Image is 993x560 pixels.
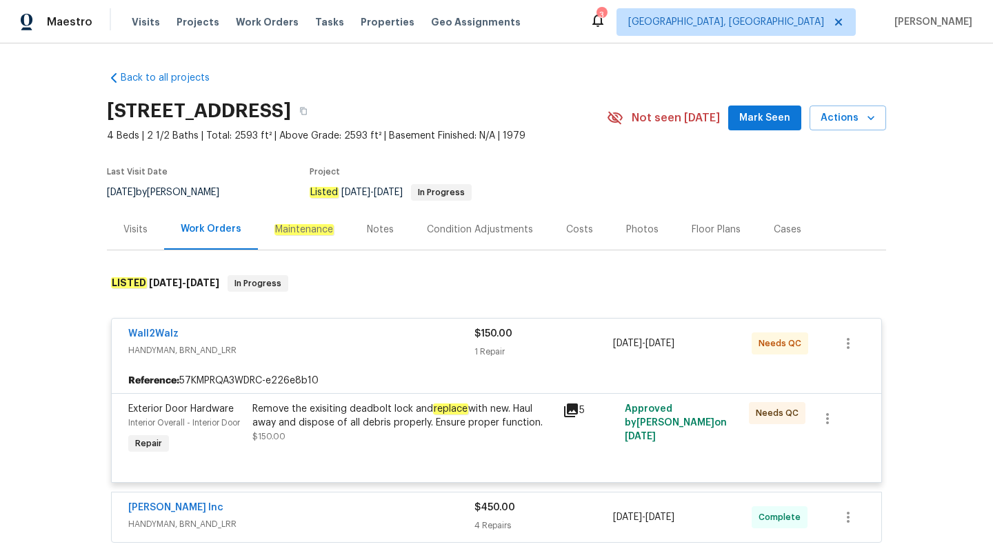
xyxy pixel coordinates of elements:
[107,129,607,143] span: 4 Beds | 2 1/2 Baths | Total: 2593 ft² | Above Grade: 2593 ft² | Basement Finished: N/A | 1979
[181,222,241,236] div: Work Orders
[361,15,414,29] span: Properties
[626,223,659,237] div: Photos
[739,110,790,127] span: Mark Seen
[474,329,512,339] span: $150.00
[107,71,239,85] a: Back to all projects
[111,277,147,288] em: LISTED
[613,512,642,522] span: [DATE]
[774,223,801,237] div: Cases
[341,188,403,197] span: -
[625,404,727,441] span: Approved by [PERSON_NAME] on
[236,15,299,29] span: Work Orders
[759,337,807,350] span: Needs QC
[229,277,287,290] span: In Progress
[252,402,554,430] div: Remove the exisiting deadbolt lock and with new. Haul away and dispose of all debris properly. En...
[132,15,160,29] span: Visits
[130,437,168,450] span: Repair
[128,517,474,531] span: HANDYMAN, BRN_AND_LRR
[107,261,886,306] div: LISTED [DATE]-[DATE]In Progress
[632,111,720,125] span: Not seen [DATE]
[692,223,741,237] div: Floor Plans
[628,15,824,29] span: [GEOGRAPHIC_DATA], [GEOGRAPHIC_DATA]
[252,432,285,441] span: $150.00
[625,432,656,441] span: [DATE]
[107,168,168,176] span: Last Visit Date
[315,17,344,27] span: Tasks
[128,329,179,339] a: Wall2Walz
[563,402,616,419] div: 5
[474,345,613,359] div: 1 Repair
[474,519,613,532] div: 4 Repairs
[128,343,474,357] span: HANDYMAN, BRN_AND_LRR
[613,510,674,524] span: -
[128,419,240,427] span: Interior Overall - Interior Door
[47,15,92,29] span: Maestro
[149,278,182,288] span: [DATE]
[728,106,801,131] button: Mark Seen
[341,188,370,197] span: [DATE]
[474,503,515,512] span: $450.00
[107,188,136,197] span: [DATE]
[274,224,334,235] em: Maintenance
[427,223,533,237] div: Condition Adjustments
[889,15,972,29] span: [PERSON_NAME]
[310,187,339,198] em: Listed
[613,339,642,348] span: [DATE]
[128,503,223,512] a: [PERSON_NAME] Inc
[149,278,219,288] span: -
[756,406,804,420] span: Needs QC
[374,188,403,197] span: [DATE]
[433,403,468,414] em: replace
[645,339,674,348] span: [DATE]
[310,168,340,176] span: Project
[596,8,606,22] div: 3
[810,106,886,131] button: Actions
[645,512,674,522] span: [DATE]
[821,110,875,127] span: Actions
[128,374,179,388] b: Reference:
[613,337,674,350] span: -
[759,510,806,524] span: Complete
[566,223,593,237] div: Costs
[107,184,236,201] div: by [PERSON_NAME]
[412,188,470,197] span: In Progress
[186,278,219,288] span: [DATE]
[123,223,148,237] div: Visits
[128,404,234,414] span: Exterior Door Hardware
[112,368,881,393] div: 57KMPRQA3WDRC-e226e8b10
[367,223,394,237] div: Notes
[107,104,291,118] h2: [STREET_ADDRESS]
[177,15,219,29] span: Projects
[431,15,521,29] span: Geo Assignments
[291,99,316,123] button: Copy Address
